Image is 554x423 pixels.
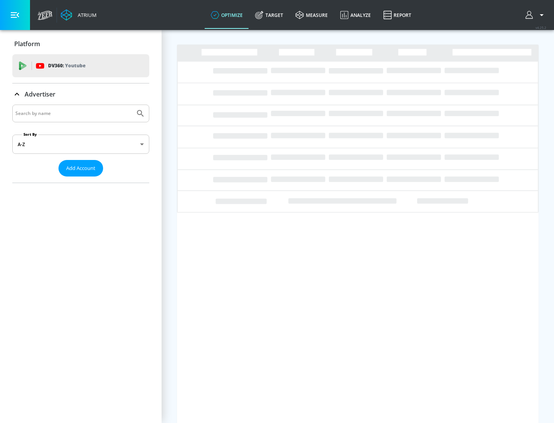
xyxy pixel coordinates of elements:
nav: list of Advertiser [12,177,149,183]
a: Atrium [61,9,97,21]
div: A-Z [12,135,149,154]
div: Atrium [75,12,97,18]
p: Youtube [65,62,85,70]
p: DV360: [48,62,85,70]
button: Add Account [58,160,103,177]
a: Analyze [334,1,377,29]
p: Advertiser [25,90,55,98]
a: optimize [205,1,249,29]
p: Platform [14,40,40,48]
label: Sort By [22,132,38,137]
input: Search by name [15,108,132,118]
span: Add Account [66,164,95,173]
div: Advertiser [12,83,149,105]
div: Platform [12,33,149,55]
span: v 4.25.2 [536,25,546,30]
a: Target [249,1,289,29]
a: measure [289,1,334,29]
div: Advertiser [12,105,149,183]
div: DV360: Youtube [12,54,149,77]
a: Report [377,1,417,29]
